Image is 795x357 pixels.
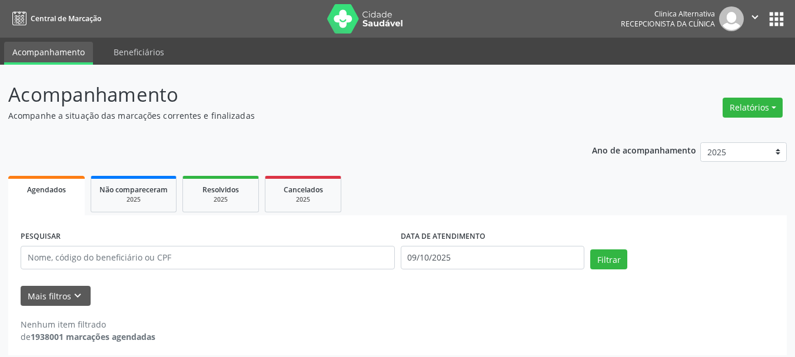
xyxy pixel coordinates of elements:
[592,142,696,157] p: Ano de acompanhamento
[21,318,155,331] div: Nenhum item filtrado
[21,286,91,306] button: Mais filtroskeyboard_arrow_down
[71,289,84,302] i: keyboard_arrow_down
[191,195,250,204] div: 2025
[31,14,101,24] span: Central de Marcação
[723,98,783,118] button: Relatórios
[274,195,332,204] div: 2025
[8,9,101,28] a: Central de Marcação
[27,185,66,195] span: Agendados
[719,6,744,31] img: img
[8,80,553,109] p: Acompanhamento
[21,246,395,269] input: Nome, código do beneficiário ou CPF
[621,9,715,19] div: Clinica Alternativa
[749,11,761,24] i: 
[31,331,155,342] strong: 1938001 marcações agendadas
[8,109,553,122] p: Acompanhe a situação das marcações correntes e finalizadas
[590,249,627,269] button: Filtrar
[4,42,93,65] a: Acompanhamento
[21,228,61,246] label: PESQUISAR
[99,185,168,195] span: Não compareceram
[401,228,485,246] label: DATA DE ATENDIMENTO
[744,6,766,31] button: 
[99,195,168,204] div: 2025
[621,19,715,29] span: Recepcionista da clínica
[21,331,155,343] div: de
[401,246,585,269] input: Selecione um intervalo
[202,185,239,195] span: Resolvidos
[766,9,787,29] button: apps
[105,42,172,62] a: Beneficiários
[284,185,323,195] span: Cancelados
